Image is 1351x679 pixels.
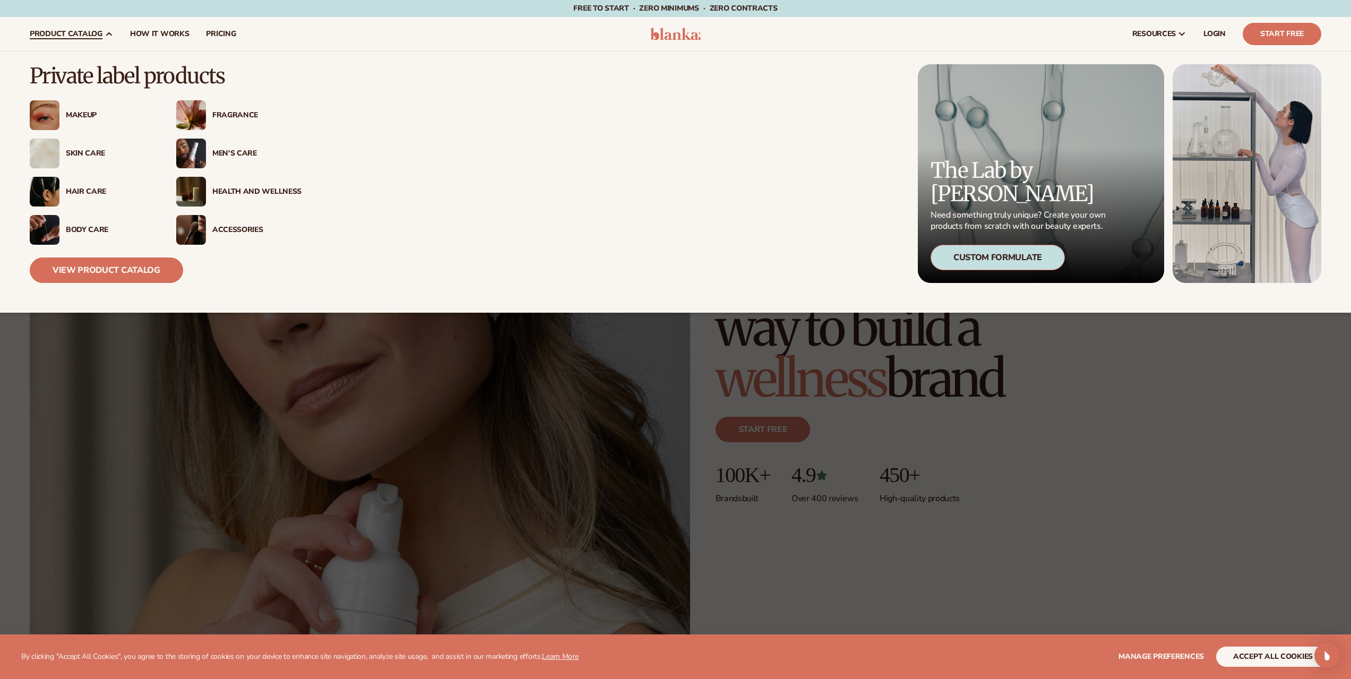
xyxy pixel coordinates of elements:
[30,100,59,130] img: Female with glitter eye makeup.
[542,651,578,661] a: Learn More
[66,111,155,120] div: Makeup
[176,215,206,245] img: Female with makeup brush.
[212,187,302,196] div: Health And Wellness
[1173,64,1321,283] img: Female in lab with equipment.
[21,17,122,51] a: product catalog
[212,226,302,235] div: Accessories
[122,17,198,51] a: How It Works
[176,215,302,245] a: Female with makeup brush. Accessories
[30,30,102,38] span: product catalog
[197,17,244,51] a: pricing
[1118,651,1204,661] span: Manage preferences
[176,177,302,207] a: Candles and incense on table. Health And Wellness
[212,111,302,120] div: Fragrance
[30,100,155,130] a: Female with glitter eye makeup. Makeup
[30,257,183,283] a: View Product Catalog
[176,177,206,207] img: Candles and incense on table.
[1243,23,1321,45] a: Start Free
[30,139,155,168] a: Cream moisturizer swatch. Skin Care
[176,139,206,168] img: Male holding moisturizer bottle.
[30,139,59,168] img: Cream moisturizer swatch.
[176,100,302,130] a: Pink blooming flower. Fragrance
[66,187,155,196] div: Hair Care
[1124,17,1195,51] a: resources
[212,149,302,158] div: Men’s Care
[1132,30,1176,38] span: resources
[176,100,206,130] img: Pink blooming flower.
[931,245,1065,270] div: Custom Formulate
[21,652,579,661] p: By clicking "Accept All Cookies", you agree to the storing of cookies on your device to enhance s...
[1118,647,1204,667] button: Manage preferences
[130,30,190,38] span: How It Works
[1314,643,1340,668] div: Open Intercom Messenger
[30,215,155,245] a: Male hand applying moisturizer. Body Care
[931,210,1109,232] p: Need something truly unique? Create your own products from scratch with our beauty experts.
[206,30,236,38] span: pricing
[1195,17,1234,51] a: LOGIN
[1203,30,1226,38] span: LOGIN
[1216,647,1330,667] button: accept all cookies
[176,139,302,168] a: Male holding moisturizer bottle. Men’s Care
[650,28,701,40] img: logo
[573,3,777,13] span: Free to start · ZERO minimums · ZERO contracts
[66,226,155,235] div: Body Care
[66,149,155,158] div: Skin Care
[931,159,1109,205] p: The Lab by [PERSON_NAME]
[30,64,302,88] p: Private label products
[30,177,155,207] a: Female hair pulled back with clips. Hair Care
[918,64,1164,283] a: Microscopic product formula. The Lab by [PERSON_NAME] Need something truly unique? Create your ow...
[30,177,59,207] img: Female hair pulled back with clips.
[30,215,59,245] img: Male hand applying moisturizer.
